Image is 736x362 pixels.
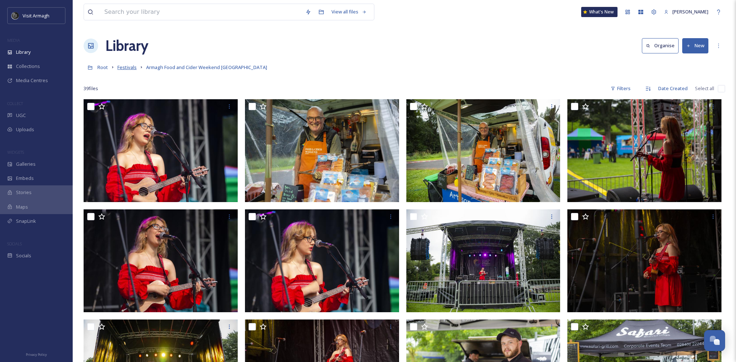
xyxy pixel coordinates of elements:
[16,112,26,119] span: UGC
[105,35,148,57] a: Library
[7,241,22,246] span: SOCIALS
[245,209,399,312] img: 0Q4A0166.tif
[7,101,23,106] span: COLLECT
[567,209,721,312] img: 0Q4A0155.tif
[97,64,108,71] span: Root
[655,81,691,96] div: Date Created
[682,38,708,53] button: New
[16,189,32,196] span: Stories
[117,64,137,71] span: Festivals
[704,330,725,351] button: Open Chat
[16,252,31,259] span: Socials
[16,218,36,225] span: SnapLink
[146,63,267,72] a: Armagh Food and Cider Weekend [GEOGRAPHIC_DATA]
[84,99,238,202] img: 0Q4A0172.tif
[26,352,47,357] span: Privacy Policy
[84,85,98,92] span: 39 file s
[607,81,634,96] div: Filters
[84,209,238,312] img: 0Q4A0173.tif
[328,5,370,19] a: View all files
[406,209,560,312] img: 0Q4A0165.tif
[406,99,560,202] img: 0Q4A0195.tif
[117,63,137,72] a: Festivals
[695,85,714,92] span: Select all
[97,63,108,72] a: Root
[16,49,31,56] span: Library
[660,5,712,19] a: [PERSON_NAME]
[16,204,28,210] span: Maps
[16,77,48,84] span: Media Centres
[23,12,49,19] span: Visit Armagh
[642,38,679,53] button: Organise
[12,12,19,19] img: THE-FIRST-PLACE-VISIT-ARMAGH.COM-BLACK.jpg
[101,4,302,20] input: Search your library
[16,63,40,70] span: Collections
[146,64,267,71] span: Armagh Food and Cider Weekend [GEOGRAPHIC_DATA]
[16,161,36,168] span: Galleries
[567,99,721,202] img: 0Q4A0154.tif
[26,350,47,358] a: Privacy Policy
[672,8,708,15] span: [PERSON_NAME]
[245,99,399,202] img: 0Q4A0198.tif
[581,7,618,17] a: What's New
[16,175,34,182] span: Embeds
[7,149,24,155] span: WIDGETS
[7,37,20,43] span: MEDIA
[16,126,34,133] span: Uploads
